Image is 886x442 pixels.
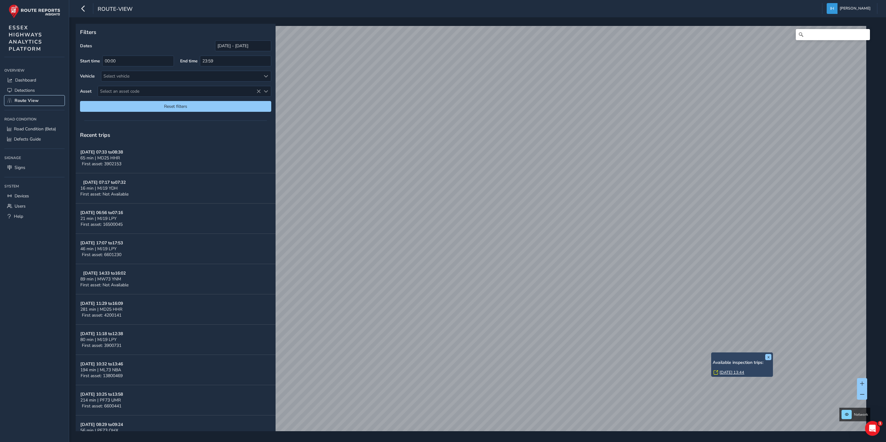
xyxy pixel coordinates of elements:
[76,143,276,173] button: [DATE] 07:33 to08:3865 min | MD25 HHRFirst asset: 3902153
[83,270,126,276] strong: [DATE] 14:33 to 16:02
[76,325,276,355] button: [DATE] 11:18 to12:3880 min | MJ19 LPYFirst asset: 3900731
[80,306,122,312] span: 281 min | MD25 HHR
[14,136,41,142] span: Defects Guide
[80,331,123,337] strong: [DATE] 11:18 to 12:38
[4,115,65,124] div: Road Condition
[80,185,118,191] span: 16 min | MJ19 YDH
[80,210,123,216] strong: [DATE] 06:56 to 07:16
[82,343,121,348] span: First asset: 3900731
[15,193,29,199] span: Devices
[80,73,95,79] label: Vehicle
[80,101,271,112] button: Reset filters
[15,203,26,209] span: Users
[719,370,744,375] a: [DATE] 13:44
[76,355,276,385] button: [DATE] 10:32 to13:46194 min | ML73 NBAFirst asset: 13800469
[83,179,126,185] strong: [DATE] 07:17 to 07:32
[81,221,123,227] span: First asset: 16500045
[80,58,100,64] label: Start time
[80,149,123,155] strong: [DATE] 07:33 to 08:38
[4,75,65,85] a: Dashboard
[15,87,35,93] span: Detections
[80,191,129,197] span: First asset: Not Available
[9,24,42,53] span: ESSEX HIGHWAYS ANALYTICS PLATFORM
[9,4,60,18] img: rr logo
[854,412,868,417] span: Network
[80,246,116,252] span: 46 min | MJ19 LPY
[796,29,870,40] input: Search
[80,276,121,282] span: 89 min | MW73 YNM
[4,85,65,95] a: Detections
[80,28,271,36] p: Filters
[765,354,771,360] button: x
[878,421,883,426] span: 1
[840,3,871,14] span: [PERSON_NAME]
[80,240,123,246] strong: [DATE] 17:07 to 17:53
[80,88,91,94] label: Asset
[4,211,65,221] a: Help
[76,294,276,325] button: [DATE] 11:29 to16:09281 min | MD25 HHRFirst asset: 4200141
[80,131,110,139] span: Recent trips
[80,397,121,403] span: 214 min | PF73 UMR
[827,3,837,14] img: diamond-layout
[78,26,866,438] canvas: Map
[4,182,65,191] div: System
[4,95,65,106] a: Route View
[81,373,123,379] span: First asset: 13800469
[82,403,121,409] span: First asset: 6600441
[15,165,25,170] span: Signs
[261,86,271,96] div: Select an asset code
[76,385,276,415] button: [DATE] 10:25 to13:58214 min | PF73 UMRFirst asset: 6600441
[14,126,56,132] span: Road Condition (Beta)
[80,337,116,343] span: 80 min | MJ19 LPY
[80,216,116,221] span: 21 min | MJ19 LPY
[85,103,267,109] span: Reset filters
[80,367,121,373] span: 194 min | ML73 NBA
[4,201,65,211] a: Users
[82,161,121,167] span: First asset: 3902153
[80,43,92,49] label: Dates
[76,234,276,264] button: [DATE] 17:07 to17:5346 min | MJ19 LPYFirst asset: 6601230
[80,282,129,288] span: First asset: Not Available
[80,155,120,161] span: 65 min | MD25 HHR
[101,71,261,81] div: Select vehicle
[4,153,65,162] div: Signage
[4,124,65,134] a: Road Condition (Beta)
[4,134,65,144] a: Defects Guide
[82,312,121,318] span: First asset: 4200141
[76,204,276,234] button: [DATE] 06:56 to07:1621 min | MJ19 LPYFirst asset: 16500045
[98,5,133,14] span: route-view
[4,162,65,173] a: Signs
[14,213,23,219] span: Help
[865,421,880,436] iframe: Intercom live chat
[827,3,873,14] button: [PERSON_NAME]
[98,86,261,96] span: Select an asset code
[80,361,123,367] strong: [DATE] 10:32 to 13:46
[80,301,123,306] strong: [DATE] 11:29 to 16:09
[80,391,123,397] strong: [DATE] 10:25 to 13:58
[15,98,39,103] span: Route View
[76,264,276,294] button: [DATE] 14:33 to16:0289 min | MW73 YNMFirst asset: Not Available
[82,252,121,258] span: First asset: 6601230
[180,58,198,64] label: End time
[713,360,771,365] h6: Available inspection trips:
[4,66,65,75] div: Overview
[15,77,36,83] span: Dashboard
[76,173,276,204] button: [DATE] 07:17 to07:3216 min | MJ19 YDHFirst asset: Not Available
[80,427,118,433] span: 56 min | PF73 OHX
[4,191,65,201] a: Devices
[80,422,123,427] strong: [DATE] 08:29 to 09:24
